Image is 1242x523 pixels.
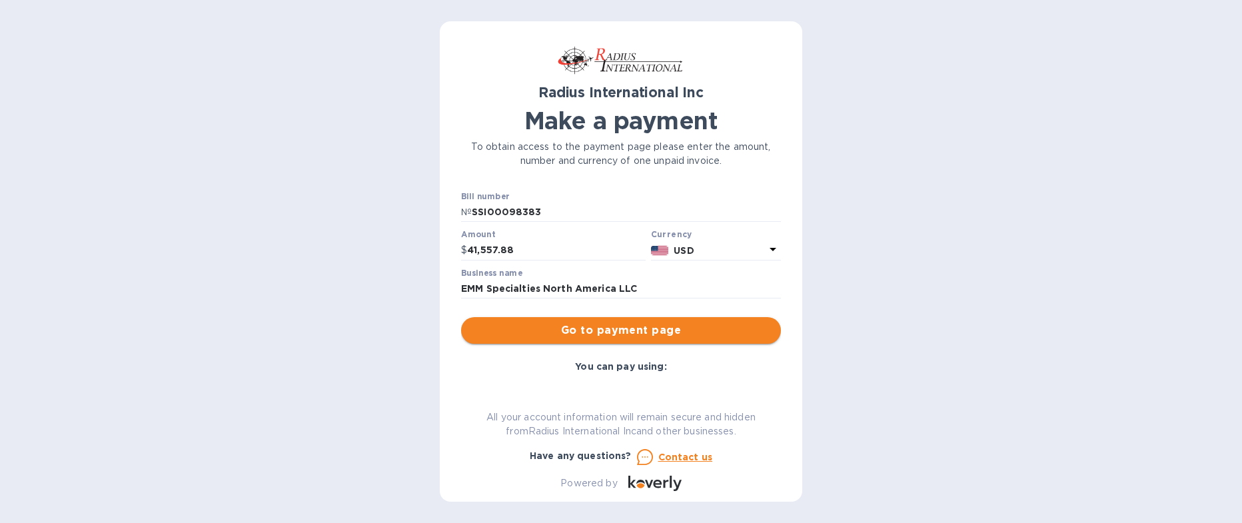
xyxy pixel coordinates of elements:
[530,450,632,461] b: Have any questions?
[560,476,617,490] p: Powered by
[658,452,713,462] u: Contact us
[538,84,704,101] b: Radius International Inc
[472,203,781,223] input: Enter bill number
[461,410,781,438] p: All your account information will remain secure and hidden from Radius International Inc and othe...
[461,193,509,201] label: Bill number
[651,246,669,255] img: USD
[472,322,770,338] span: Go to payment page
[461,140,781,168] p: To obtain access to the payment page please enter the amount, number and currency of one unpaid i...
[461,279,781,299] input: Enter business name
[461,317,781,344] button: Go to payment page
[467,241,646,261] input: 0.00
[461,107,781,135] h1: Make a payment
[461,231,495,239] label: Amount
[461,243,467,257] p: $
[651,229,692,239] b: Currency
[461,205,472,219] p: №
[575,361,666,372] b: You can pay using:
[674,245,694,256] b: USD
[461,269,522,277] label: Business name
